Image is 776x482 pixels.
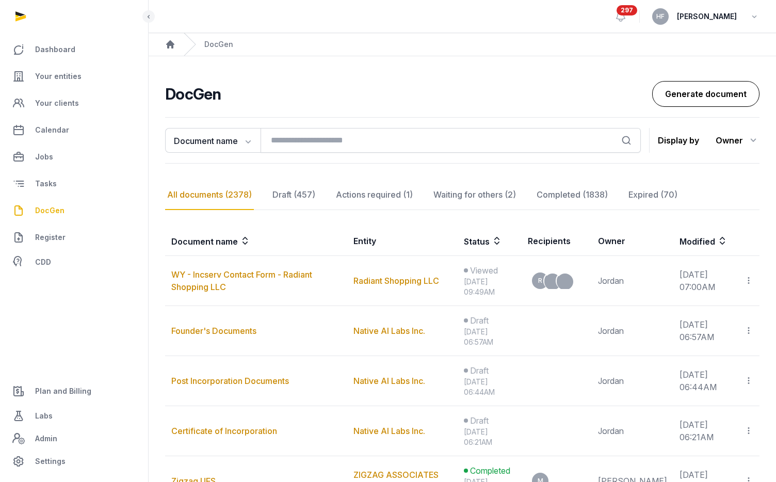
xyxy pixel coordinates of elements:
td: [DATE] 06:57AM [673,306,738,356]
span: [PERSON_NAME] [677,10,737,23]
span: HF [656,13,665,20]
div: Actions required (1) [334,180,415,210]
a: Radiant Shopping LLC [353,276,439,286]
span: Draft [470,364,489,377]
th: Document name [165,227,347,256]
span: Settings [35,455,66,468]
div: All documents (2378) [165,180,254,210]
td: [DATE] 06:21AM [673,406,738,456]
a: Native AI Labs Inc. [353,426,425,436]
a: CDD [8,252,140,272]
td: [DATE] 07:00AM [673,256,738,306]
span: Tasks [35,178,57,190]
a: Plan and Billing [8,379,140,404]
a: Register [8,225,140,250]
a: Native AI Labs Inc. [353,376,425,386]
th: Recipients [522,227,592,256]
span: Completed [470,464,510,477]
button: Document name [165,128,261,153]
div: [DATE] 09:49AM [464,277,515,297]
div: Expired (70) [626,180,680,210]
a: Certificate of Incorporation [171,426,277,436]
td: Jordan [592,356,673,406]
a: Founder's Documents [171,326,256,336]
span: Your entities [35,70,82,83]
span: Draft [470,314,489,327]
a: Tasks [8,171,140,196]
a: Admin [8,428,140,449]
div: Owner [716,132,759,149]
nav: Breadcrumb [149,33,776,56]
button: HF [652,8,669,25]
span: Admin [35,432,57,445]
span: Draft [470,414,489,427]
td: Jordan [592,256,673,306]
span: Jobs [35,151,53,163]
a: Generate document [652,81,759,107]
span: 297 [617,5,637,15]
a: WY - Incserv Contact Form - Radiant Shopping LLC [171,269,312,292]
span: Calendar [35,124,69,136]
div: Draft (457) [270,180,317,210]
span: Your clients [35,97,79,109]
a: Jobs [8,144,140,169]
a: Native AI Labs Inc. [353,326,425,336]
span: R [538,278,542,284]
span: Viewed [470,264,498,277]
th: Modified [673,227,759,256]
th: Status [458,227,522,256]
span: CDD [35,256,51,268]
td: Jordan [592,306,673,356]
span: Plan and Billing [35,385,91,397]
span: Dashboard [35,43,75,56]
p: Display by [658,132,699,149]
a: Your entities [8,64,140,89]
div: [DATE] 06:57AM [464,327,515,347]
a: DocGen [8,198,140,223]
span: Register [35,231,66,244]
a: Dashboard [8,37,140,62]
a: Calendar [8,118,140,142]
a: Post Incorporation Documents [171,376,289,386]
span: Labs [35,410,53,422]
td: Jordan [592,406,673,456]
h2: DocGen [165,85,652,103]
div: DocGen [204,39,233,50]
th: Entity [347,227,458,256]
div: [DATE] 06:21AM [464,427,515,447]
a: Labs [8,404,140,428]
td: [DATE] 06:44AM [673,356,738,406]
div: Completed (1838) [535,180,610,210]
div: Waiting for others (2) [431,180,518,210]
th: Owner [592,227,673,256]
a: Your clients [8,91,140,116]
nav: Tabs [165,180,759,210]
span: DocGen [35,204,64,217]
div: [DATE] 06:44AM [464,377,515,397]
a: Settings [8,449,140,474]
